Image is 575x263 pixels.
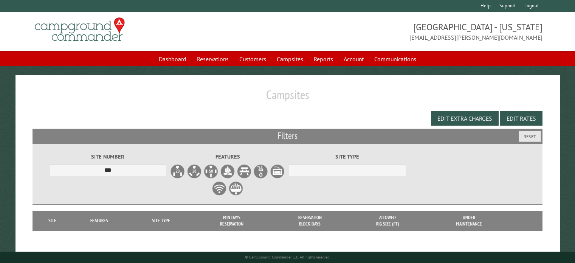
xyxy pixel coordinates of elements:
[187,164,202,179] label: 30A Electrical Hookup
[270,164,285,179] label: Sewer Hookup
[237,164,252,179] label: Picnic Table
[245,255,330,260] small: © Campground Commander LLC. All rights reserved.
[288,21,542,42] span: [GEOGRAPHIC_DATA] - [US_STATE] [EMAIL_ADDRESS][PERSON_NAME][DOMAIN_NAME]
[212,181,227,196] label: WiFi Service
[370,52,421,66] a: Communications
[33,15,127,44] img: Campground Commander
[431,111,499,126] button: Edit Extra Charges
[36,211,68,231] th: Site
[339,52,368,66] a: Account
[33,129,542,143] h2: Filters
[192,52,233,66] a: Reservations
[192,211,271,231] th: Min Days Reservation
[203,164,219,179] label: 50A Electrical Hookup
[130,211,192,231] th: Site Type
[519,131,541,142] button: Reset
[426,211,512,231] th: Under Maintenance
[33,87,542,108] h1: Campsites
[170,164,185,179] label: 20A Electrical Hookup
[169,153,287,161] label: Features
[349,211,426,231] th: Allowed Rig Size (ft)
[68,211,130,231] th: Features
[154,52,191,66] a: Dashboard
[272,52,308,66] a: Campsites
[500,111,542,126] button: Edit Rates
[271,211,349,231] th: Reservation Block Days
[235,52,271,66] a: Customers
[220,164,235,179] label: Firepit
[253,164,268,179] label: Water Hookup
[49,153,167,161] label: Site Number
[309,52,338,66] a: Reports
[228,181,243,196] label: Grill
[289,153,406,161] label: Site Type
